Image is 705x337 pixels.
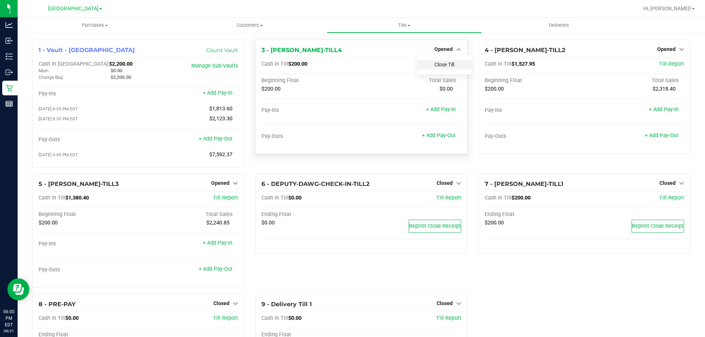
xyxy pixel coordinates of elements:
div: Pay-Outs [39,267,138,273]
inline-svg: Retail [6,84,13,92]
a: + Add Pay-In [649,106,679,113]
span: [DATE] 8:30 PM EDT [39,116,78,121]
span: Closed [659,180,676,186]
a: Close Till [434,62,454,67]
span: Purchases [18,22,172,29]
span: $200.00 [261,86,281,92]
a: Till Report [659,61,684,67]
span: Change Bag: [39,75,64,80]
div: Pay-Ins [39,91,138,97]
inline-svg: Inventory [6,53,13,60]
span: Cash In Till [39,315,65,321]
inline-svg: Inbound [6,37,13,44]
a: Tills [327,18,481,33]
span: $1,813.60 [209,106,232,112]
div: Ending Float [261,211,361,218]
span: $7,592.37 [209,151,232,158]
span: 7 - [PERSON_NAME]-TILL1 [485,180,563,187]
span: Reprint Close Receipt [632,223,684,229]
a: Till Report [213,195,238,201]
span: Closed [437,300,453,306]
span: $200.00 [511,195,531,201]
span: $2,200.00 [111,74,131,80]
div: Ending Float [485,211,585,218]
span: $1,527.95 [511,61,535,67]
button: Reprint Close Receipt [632,220,684,233]
inline-svg: Analytics [6,21,13,29]
span: 8 - PRE-PAY [39,301,76,308]
a: Till Report [659,195,684,201]
div: Pay-Ins [39,241,138,247]
span: Closed [437,180,453,186]
span: 9 - Delivery Till 1 [261,301,312,308]
span: [DATE] 4:49 PM EDT [39,152,78,157]
span: $0.00 [261,220,275,226]
span: $2,123.30 [209,116,232,122]
div: Total Sales [584,77,684,84]
a: + Add Pay-Out [645,132,679,139]
p: 06:00 PM EDT [3,308,14,328]
div: Pay-Ins [485,107,585,114]
span: 5 - [PERSON_NAME]-TILL3 [39,180,119,187]
button: Reprint Close Receipt [409,220,461,233]
a: + Add Pay-In [203,240,232,246]
span: $2,200.00 [109,61,133,67]
span: Cash In Till [261,61,288,67]
span: Cash In Till [485,195,511,201]
a: Count Vault [206,47,238,54]
span: $2,318.40 [652,86,676,92]
span: 4 - [PERSON_NAME]-TILL2 [485,47,565,54]
a: + Add Pay-Out [199,266,232,272]
span: 6 - DEPUTY-DAWG-CHECK-IN-TILL2 [261,180,369,187]
div: Pay-Outs [39,136,138,143]
span: $2,240.85 [206,220,229,226]
span: $0.00 [65,315,79,321]
span: Cash In Till [485,61,511,67]
div: Pay-Outs [261,133,361,140]
inline-svg: Reports [6,100,13,107]
span: Main: [39,68,50,73]
a: + Add Pay-In [203,90,232,96]
span: Reprint Close Receipt [409,223,461,229]
span: Tills [327,22,481,29]
div: Beginning Float [261,77,361,84]
span: Cash In [GEOGRAPHIC_DATA]: [39,61,109,67]
a: Till Report [436,195,461,201]
a: Purchases [18,18,172,33]
div: Total Sales [361,77,461,84]
span: Opened [434,46,453,52]
span: Hi, [PERSON_NAME]! [643,6,691,11]
span: Opened [211,180,229,186]
span: [GEOGRAPHIC_DATA] [48,6,98,12]
div: Pay-Ins [261,107,361,114]
span: $200.00 [288,61,307,67]
span: 1 - Vault - [GEOGRAPHIC_DATA] [39,47,135,54]
span: Customers [173,22,326,29]
span: $0.00 [111,68,122,73]
span: Cash In Till [261,195,288,201]
iframe: Resource center [7,278,29,300]
span: $200.00 [485,86,504,92]
a: + Add Pay-In [426,106,456,113]
span: Closed [213,300,229,306]
div: Total Sales [138,211,238,218]
a: Till Report [213,315,238,321]
a: Manage Sub-Vaults [191,63,238,69]
a: Till Report [436,315,461,321]
span: $1,380.40 [65,195,89,201]
span: Cash In Till [39,195,65,201]
span: $200.00 [39,220,58,226]
a: Deliveries [482,18,636,33]
span: $200.00 [485,220,504,226]
span: $0.00 [440,86,453,92]
span: Cash In Till [261,315,288,321]
span: Opened [657,46,676,52]
a: Customers [172,18,327,33]
span: $0.00 [288,315,301,321]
